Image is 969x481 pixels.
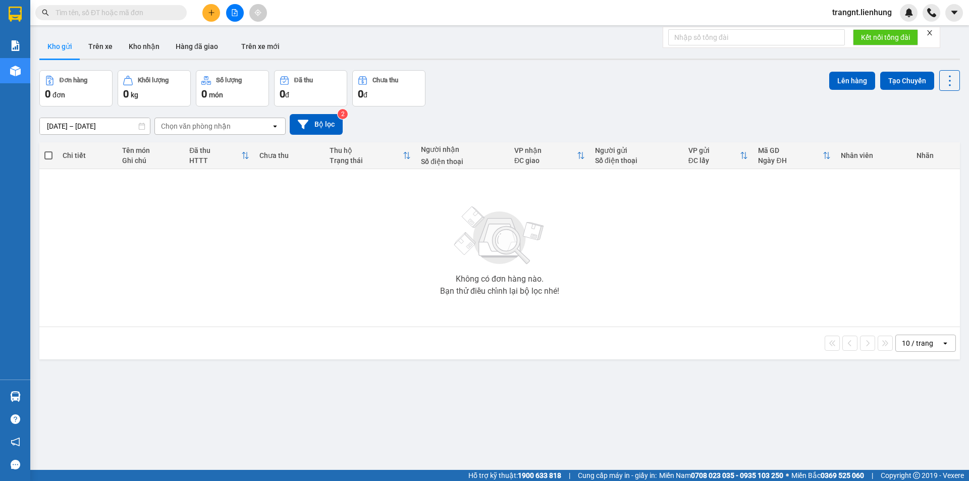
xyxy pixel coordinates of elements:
[791,470,864,481] span: Miền Bắc
[121,34,168,59] button: Kho nhận
[39,70,113,106] button: Đơn hàng0đơn
[290,114,343,135] button: Bộ lọc
[202,4,220,22] button: plus
[880,72,934,90] button: Tạo Chuyến
[786,473,789,477] span: ⚪️
[440,287,559,295] div: Bạn thử điều chỉnh lại bộ lọc nhé!
[63,151,112,159] div: Chi tiết
[456,275,544,283] div: Không có đơn hàng nào.
[11,460,20,469] span: message
[330,146,403,154] div: Thu hộ
[421,145,504,153] div: Người nhận
[39,34,80,59] button: Kho gửi
[231,9,238,16] span: file-add
[841,151,906,159] div: Nhân viên
[518,471,561,479] strong: 1900 633 818
[578,470,657,481] span: Cung cấp máy in - giấy in:
[829,72,875,90] button: Lên hàng
[330,156,403,165] div: Trạng thái
[52,91,65,99] span: đơn
[259,151,319,159] div: Chưa thu
[274,70,347,106] button: Đã thu0đ
[950,8,959,17] span: caret-down
[352,70,425,106] button: Chưa thu0đ
[161,121,231,131] div: Chọn văn phòng nhận
[683,142,753,169] th: Toggle SortBy
[40,118,150,134] input: Select a date range.
[285,91,289,99] span: đ
[10,391,21,402] img: warehouse-icon
[118,70,191,106] button: Khối lượng0kg
[184,142,254,169] th: Toggle SortBy
[60,77,87,84] div: Đơn hàng
[10,66,21,76] img: warehouse-icon
[853,29,918,45] button: Kết nối tổng đài
[917,151,955,159] div: Nhãn
[168,34,226,59] button: Hàng đã giao
[514,156,577,165] div: ĐC giao
[821,471,864,479] strong: 0369 525 060
[753,142,836,169] th: Toggle SortBy
[941,339,949,347] svg: open
[927,8,936,17] img: phone-icon
[80,34,121,59] button: Trên xe
[509,142,590,169] th: Toggle SortBy
[913,472,920,479] span: copyright
[201,88,207,100] span: 0
[904,8,913,17] img: icon-new-feature
[10,40,21,51] img: solution-icon
[294,77,313,84] div: Đã thu
[42,9,49,16] span: search
[872,470,873,481] span: |
[338,109,348,119] sup: 2
[861,32,910,43] span: Kết nối tổng đài
[45,88,50,100] span: 0
[449,200,550,271] img: svg+xml;base64,PHN2ZyBjbGFzcz0ibGlzdC1wbHVnX19zdmciIHhtbG5zPSJodHRwOi8vd3d3LnczLm9yZy8yMDAwL3N2Zy...
[123,88,129,100] span: 0
[56,7,175,18] input: Tìm tên, số ĐT hoặc mã đơn
[11,414,20,424] span: question-circle
[138,77,169,84] div: Khối lượng
[926,29,933,36] span: close
[659,470,783,481] span: Miền Nam
[945,4,963,22] button: caret-down
[9,7,22,22] img: logo-vxr
[372,77,398,84] div: Chưa thu
[280,88,285,100] span: 0
[668,29,845,45] input: Nhập số tổng đài
[595,146,678,154] div: Người gửi
[468,470,561,481] span: Hỗ trợ kỹ thuật:
[196,70,269,106] button: Số lượng0món
[688,146,740,154] div: VP gửi
[216,77,242,84] div: Số lượng
[758,156,823,165] div: Ngày ĐH
[226,4,244,22] button: file-add
[11,437,20,447] span: notification
[241,42,280,50] span: Trên xe mới
[271,122,279,130] svg: open
[249,4,267,22] button: aim
[514,146,577,154] div: VP nhận
[758,146,823,154] div: Mã GD
[363,91,367,99] span: đ
[569,470,570,481] span: |
[208,9,215,16] span: plus
[131,91,138,99] span: kg
[325,142,416,169] th: Toggle SortBy
[189,146,241,154] div: Đã thu
[595,156,678,165] div: Số điện thoại
[358,88,363,100] span: 0
[189,156,241,165] div: HTTT
[824,6,900,19] span: trangnt.lienhung
[688,156,740,165] div: ĐC lấy
[209,91,223,99] span: món
[421,157,504,166] div: Số điện thoại
[902,338,933,348] div: 10 / trang
[254,9,261,16] span: aim
[691,471,783,479] strong: 0708 023 035 - 0935 103 250
[122,146,179,154] div: Tên món
[122,156,179,165] div: Ghi chú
